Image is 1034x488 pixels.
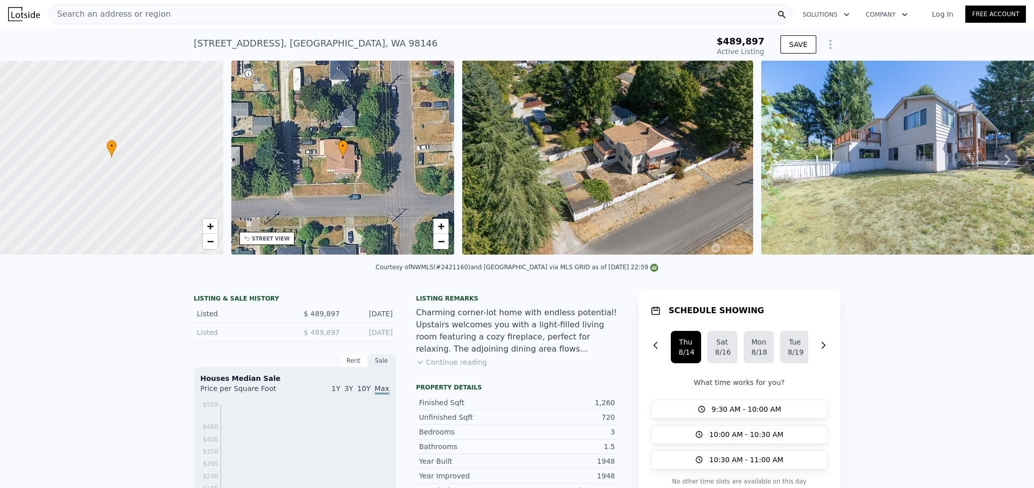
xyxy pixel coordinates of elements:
[795,6,858,24] button: Solutions
[650,264,658,272] img: NWMLS Logo
[433,219,449,234] a: Zoom in
[712,404,781,414] span: 9:30 AM - 10:00 AM
[788,347,802,357] div: 8/19
[858,6,916,24] button: Company
[715,337,729,347] div: Sat
[203,448,218,455] tspan: $350
[433,234,449,249] a: Zoom out
[651,425,828,444] button: 10:00 AM - 10:30 AM
[517,427,615,437] div: 3
[671,331,701,363] button: Thu8/14
[651,377,828,387] p: What time works for you?
[517,412,615,422] div: 720
[338,141,348,151] span: •
[438,235,445,248] span: −
[752,347,766,357] div: 8/18
[517,471,615,481] div: 1948
[752,337,766,347] div: Mon
[419,427,517,437] div: Bedrooms
[49,8,171,20] span: Search an address or region
[416,307,618,355] div: Charming corner-lot home with endless potential! Upstairs welcomes you with a light-filled living...
[517,398,615,408] div: 1,260
[517,456,615,466] div: 1948
[203,473,218,480] tspan: $240
[375,384,389,395] span: Max
[203,423,218,430] tspan: $460
[709,455,783,465] span: 10:30 AM - 11:00 AM
[419,412,517,422] div: Unfinished Sqft
[419,398,517,408] div: Finished Sqft
[368,354,396,367] div: Sale
[331,384,340,393] span: 1Y
[304,328,339,336] span: $ 489,897
[348,309,393,319] div: [DATE]
[920,9,965,19] a: Log In
[965,6,1026,23] a: Free Account
[203,460,218,467] tspan: $295
[338,140,348,158] div: •
[717,36,765,46] span: $489,897
[197,327,287,337] div: Listed
[344,384,353,393] span: 3Y
[194,295,396,305] div: LISTING & SALE HISTORY
[419,456,517,466] div: Year Built
[207,235,213,248] span: −
[416,357,487,367] button: Continue reading
[715,347,729,357] div: 8/16
[201,373,389,383] div: Houses Median Sale
[679,337,693,347] div: Thu
[709,429,783,440] span: 10:00 AM - 10:30 AM
[203,219,218,234] a: Zoom in
[707,331,737,363] button: Sat8/16
[517,442,615,452] div: 1.5
[252,235,290,242] div: STREET VIEW
[8,7,40,21] img: Lotside
[194,36,438,51] div: [STREET_ADDRESS] , [GEOGRAPHIC_DATA] , WA 98146
[651,450,828,469] button: 10:30 AM - 11:00 AM
[416,295,618,303] div: Listing remarks
[107,140,117,158] div: •
[376,264,659,271] div: Courtesy of NWMLS (#2421160) and [GEOGRAPHIC_DATA] via MLS GRID as of [DATE] 22:59
[203,436,218,443] tspan: $405
[419,471,517,481] div: Year Improved
[203,401,218,408] tspan: $559
[438,220,445,232] span: +
[651,400,828,419] button: 9:30 AM - 10:00 AM
[679,347,693,357] div: 8/14
[462,61,753,255] img: Sale: 167456163 Parcel: 97900210
[201,383,295,400] div: Price per Square Foot
[304,310,339,318] span: $ 489,897
[780,331,810,363] button: Tue8/19
[203,234,218,249] a: Zoom out
[107,141,117,151] span: •
[339,354,368,367] div: Rent
[357,384,370,393] span: 10Y
[348,327,393,337] div: [DATE]
[651,475,828,487] p: No other time slots are available on this day
[717,47,764,56] span: Active Listing
[820,34,841,55] button: Show Options
[419,442,517,452] div: Bathrooms
[197,309,287,319] div: Listed
[788,337,802,347] div: Tue
[780,35,816,54] button: SAVE
[207,220,213,232] span: +
[744,331,774,363] button: Mon8/18
[669,305,764,317] h1: SCHEDULE SHOWING
[416,383,618,392] div: Property details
